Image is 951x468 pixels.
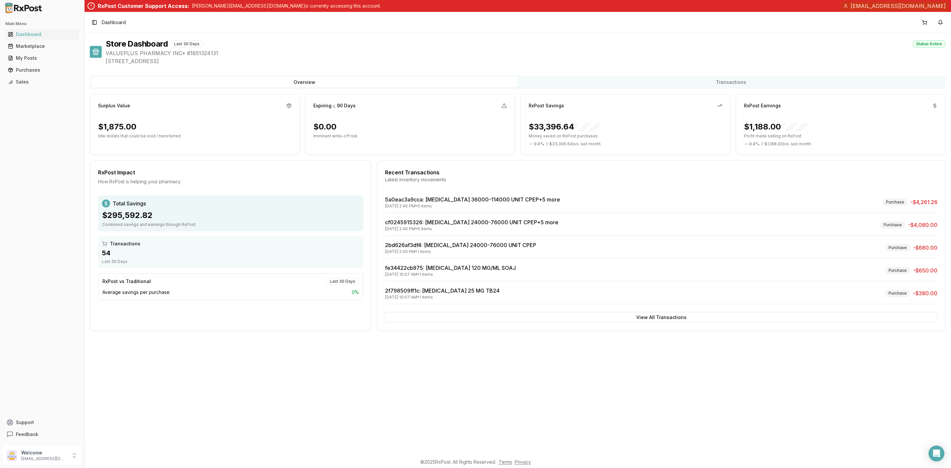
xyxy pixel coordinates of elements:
p: Welcome [21,450,67,456]
span: -$680.00 [913,244,937,252]
button: My Posts [3,53,82,63]
button: Marketplace [3,41,82,52]
a: Sales [5,76,79,88]
div: Purchase [880,221,905,229]
button: Feedback [3,428,82,440]
span: Dashboard [102,19,126,26]
div: [DATE] 2:40 PM • 1 items [385,249,536,254]
p: [EMAIL_ADDRESS][DOMAIN_NAME] [21,456,67,461]
span: [EMAIL_ADDRESS][DOMAIN_NAME] [851,2,946,10]
span: -$4,080.00 [908,221,937,229]
p: [PERSON_NAME][EMAIL_ADDRESS][DOMAIN_NAME] is currently accessing this account. [192,3,381,9]
div: My Posts [8,55,76,61]
div: $1,188.00 [744,122,807,132]
a: 2f798509ff1c: [MEDICAL_DATA] 25 MG TB24 [385,287,500,294]
h2: Main Menu [5,21,79,26]
div: Sales [8,79,76,85]
div: Purchase [885,290,910,297]
div: 54 [102,248,359,258]
div: Latest inventory movements [385,176,937,183]
nav: breadcrumb [102,19,126,26]
button: Transactions [518,77,944,88]
a: 5a0eac3a9cca: [MEDICAL_DATA] 36000-114000 UNIT CPEP+5 more [385,196,560,203]
a: My Posts [5,52,79,64]
div: Open Intercom Messenger [929,446,944,461]
div: Marketplace [8,43,76,50]
a: fe34422cb875: [MEDICAL_DATA] 120 MG/ML SOAJ [385,265,516,271]
button: Dashboard [3,29,82,40]
span: 0 % [352,289,359,296]
div: Purchase [885,244,910,251]
span: ( - $33,396.64 ) vs. last month [546,141,601,147]
a: Purchases [5,64,79,76]
div: Purchase [885,267,910,274]
span: ( - $1,188.00 ) vs. last month [761,141,811,147]
span: Average savings per purchase: [102,289,170,296]
div: Status: Active [912,40,946,48]
a: Terms [499,459,512,465]
p: Imminent write-off risk [313,133,507,139]
div: Combined savings and earnings through RxPost [102,222,359,227]
span: -$650.00 [913,267,937,274]
span: 0.0 % [534,141,544,147]
button: Overview [91,77,518,88]
div: [DATE] 2:40 PM • 6 items [385,203,560,209]
div: [DATE] 2:40 PM • 6 items [385,226,558,232]
span: Total Savings [113,199,146,207]
img: User avatar [7,450,17,461]
div: $0.00 [313,122,336,132]
button: View All Transactions [385,312,937,323]
div: Last 30 Days [326,278,359,285]
img: RxPost Logo [3,3,45,13]
div: Last 30 Days [102,259,359,264]
span: VALUEPLUS PHARMACY INC • # 1851324131 [106,49,946,57]
div: RxPost vs Traditional [102,278,151,285]
button: Support [3,416,82,428]
p: Money saved on RxPost purchases [529,133,722,139]
p: Idle dollars that could be sold / transferred [98,133,292,139]
div: How RxPost is helping your pharmacy [98,178,363,185]
span: Transactions [110,240,140,247]
div: Purchase [882,198,908,206]
a: Dashboard [5,28,79,40]
button: Sales [3,77,82,87]
span: Feedback [16,431,38,438]
span: -$380.00 [913,289,937,297]
button: Purchases [3,65,82,75]
span: 0.0 % [749,141,759,147]
div: Expiring ≤ 90 Days [313,102,356,109]
a: cf0245915326: [MEDICAL_DATA] 24000-76000 UNIT CPEP+5 more [385,219,558,226]
h1: Store Dashboard [106,39,168,49]
div: $1,875.00 [98,122,136,132]
div: RxPost Customer Support Access: [98,2,189,10]
span: [STREET_ADDRESS] [106,57,946,65]
span: -$4,261.26 [910,198,937,206]
div: Surplus Value [98,102,130,109]
div: RxPost Impact [98,168,363,176]
a: Marketplace [5,40,79,52]
div: $295,592.82 [102,210,359,221]
div: Recent Transactions [385,168,937,176]
p: Profit made selling on RxPost [744,133,937,139]
div: RxPost Earnings [744,102,781,109]
div: [DATE] 10:07 AM • 1 items [385,272,516,277]
div: Last 30 Days [170,40,203,48]
div: [DATE] 10:07 AM • 1 items [385,295,500,300]
div: RxPost Savings [529,102,564,109]
a: Privacy [515,459,531,465]
a: 2bd626af3df4: [MEDICAL_DATA] 24000-76000 UNIT CPEP [385,242,536,248]
div: Dashboard [8,31,76,38]
div: $33,396.64 [529,122,601,132]
div: Purchases [8,67,76,73]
